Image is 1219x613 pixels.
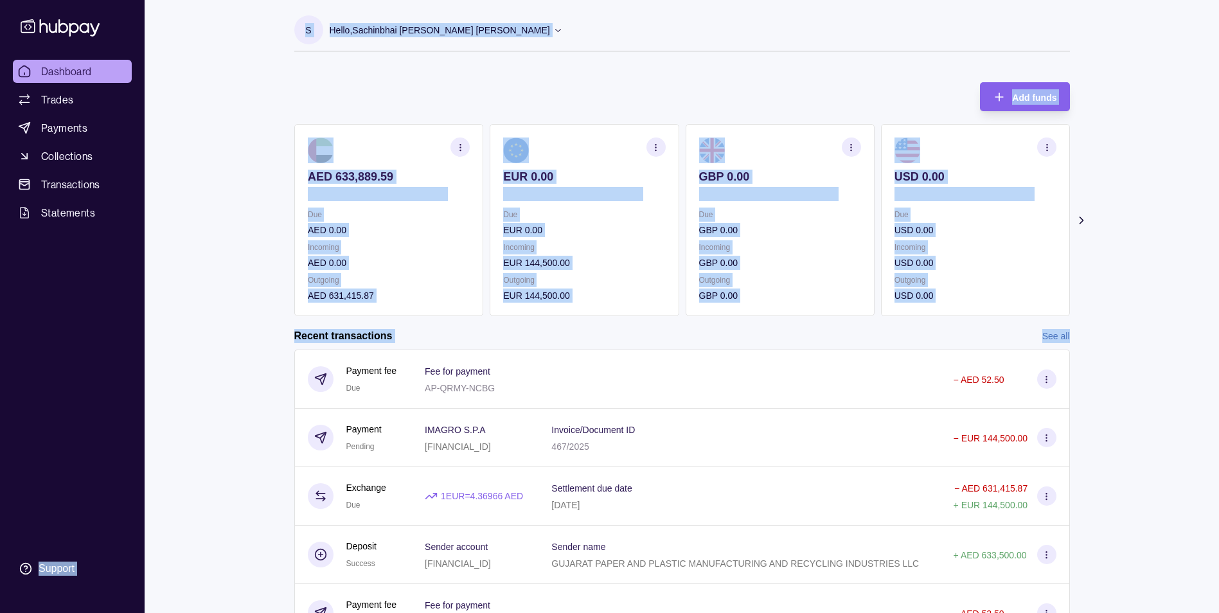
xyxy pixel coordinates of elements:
p: AED 631,415.87 [308,289,470,303]
p: USD 0.00 [894,170,1056,184]
span: Due [346,501,360,510]
p: Fee for payment [425,600,490,610]
a: Support [13,555,132,582]
img: gb [698,138,724,163]
p: EUR 144,500.00 [503,289,665,303]
p: AED 0.00 [308,256,470,270]
span: Payments [41,120,87,136]
a: Collections [13,145,132,168]
img: us [894,138,920,163]
p: Due [698,208,860,222]
p: USD 0.00 [894,223,1056,237]
p: GBP 0.00 [698,223,860,237]
p: GBP 0.00 [698,170,860,184]
p: GUJARAT PAPER AND PLASTIC MANUFACTURING AND RECYCLING INDUSTRIES LLC [551,558,919,569]
span: Pending [346,442,375,451]
span: Collections [41,148,93,164]
span: Trades [41,92,73,107]
p: AED 633,889.59 [308,170,470,184]
a: Payments [13,116,132,139]
p: Incoming [698,240,860,254]
p: EUR 144,500.00 [503,256,665,270]
button: Add funds [980,82,1069,111]
p: Hello, Sachinbhai [PERSON_NAME] [PERSON_NAME] [330,23,550,37]
a: Dashboard [13,60,132,83]
a: See all [1042,329,1070,343]
p: Settlement due date [551,483,632,493]
p: Fee for payment [425,366,490,377]
div: Support [39,562,75,576]
p: Outgoing [698,273,860,287]
p: Due [503,208,665,222]
p: AED 0.00 [308,223,470,237]
p: 1 EUR = 4.36966 AED [441,489,523,503]
p: Incoming [894,240,1056,254]
p: Exchange [346,481,386,495]
p: [FINANCIAL_ID] [425,558,491,569]
p: Payment [346,422,382,436]
p: IMAGRO S.P.A [425,425,486,435]
p: − AED 631,415.87 [954,483,1028,493]
p: − EUR 144,500.00 [954,433,1028,443]
span: Transactions [41,177,100,192]
p: Deposit [346,539,377,553]
img: ae [308,138,334,163]
span: Success [346,559,375,568]
p: Outgoing [308,273,470,287]
span: Dashboard [41,64,92,79]
a: Transactions [13,173,132,196]
span: Due [346,384,360,393]
p: + EUR 144,500.00 [954,500,1028,510]
span: Add funds [1012,93,1056,103]
p: AP-QRMY-NCBG [425,383,495,393]
p: Due [308,208,470,222]
a: Statements [13,201,132,224]
p: 467/2025 [551,441,589,452]
p: Outgoing [894,273,1056,287]
p: Due [894,208,1056,222]
p: USD 0.00 [894,289,1056,303]
p: EUR 0.00 [503,170,665,184]
p: S [305,23,311,37]
p: Sender account [425,542,488,552]
a: Trades [13,88,132,111]
p: Incoming [308,240,470,254]
p: USD 0.00 [894,256,1056,270]
p: Payment fee [346,598,397,612]
p: GBP 0.00 [698,256,860,270]
p: + AED 633,500.00 [954,550,1027,560]
h2: Recent transactions [294,329,393,343]
p: Outgoing [503,273,665,287]
p: GBP 0.00 [698,289,860,303]
p: Incoming [503,240,665,254]
img: eu [503,138,529,163]
p: EUR 0.00 [503,223,665,237]
p: Invoice/Document ID [551,425,635,435]
p: Payment fee [346,364,397,378]
p: [DATE] [551,500,580,510]
p: − AED 52.50 [954,375,1004,385]
span: Statements [41,205,95,220]
p: [FINANCIAL_ID] [425,441,491,452]
p: Sender name [551,542,605,552]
